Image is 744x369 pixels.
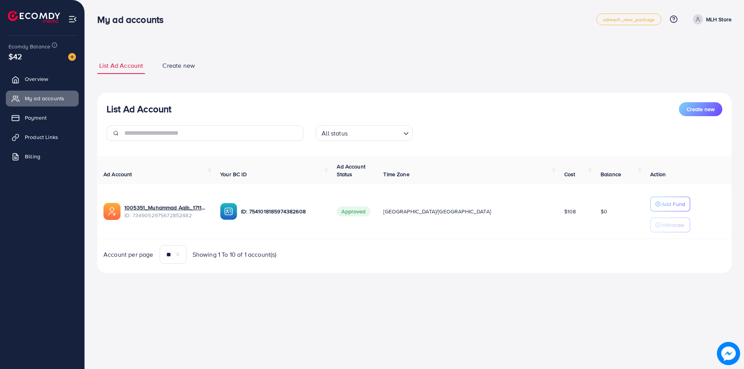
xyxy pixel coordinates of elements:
a: adreach_new_package [596,14,661,25]
span: Ad Account Status [337,163,365,178]
span: Ecomdy Balance [9,43,50,50]
a: 1005351_Muhammad Aqib_1711084760817 [124,204,208,211]
span: adreach_new_package [603,17,655,22]
span: Product Links [25,133,58,141]
span: My ad accounts [25,94,64,102]
span: $0 [601,208,607,215]
span: Cost [564,170,575,178]
span: All status [320,128,349,139]
span: $108 [564,208,576,215]
h3: My ad accounts [97,14,170,25]
span: ID: 7349052975672852482 [124,211,208,219]
span: Approved [337,206,370,216]
img: logo [8,11,60,23]
a: Billing [6,149,79,164]
span: Balance [601,170,621,178]
p: Withdraw [661,220,684,230]
span: Payment [25,114,46,122]
p: MLH Store [706,15,732,24]
img: image [717,342,740,365]
p: ID: 7541018185974382608 [241,207,324,216]
span: Overview [25,75,48,83]
a: Overview [6,71,79,87]
div: <span class='underline'>1005351_Muhammad Aqib_1711084760817</span></br>7349052975672852482 [124,204,208,220]
button: Withdraw [650,218,690,232]
h3: List Ad Account [107,103,171,115]
span: Action [650,170,666,178]
span: [GEOGRAPHIC_DATA]/[GEOGRAPHIC_DATA] [383,208,491,215]
span: Create new [162,61,195,70]
span: $42 [9,51,22,62]
span: Your BC ID [220,170,247,178]
span: List Ad Account [99,61,143,70]
span: Create new [687,105,715,113]
a: My ad accounts [6,91,79,106]
button: Add Fund [650,197,690,211]
a: Product Links [6,129,79,145]
span: Showing 1 To 10 of 1 account(s) [193,250,277,259]
img: image [68,53,76,61]
img: ic-ads-acc.e4c84228.svg [103,203,121,220]
span: Time Zone [383,170,409,178]
img: ic-ba-acc.ded83a64.svg [220,203,237,220]
p: Add Fund [661,199,685,209]
span: Account per page [103,250,153,259]
a: MLH Store [690,14,732,24]
a: Payment [6,110,79,125]
span: Ad Account [103,170,132,178]
span: Billing [25,153,40,160]
div: Search for option [316,125,413,141]
button: Create new [679,102,722,116]
img: menu [68,15,77,24]
input: Search for option [350,126,400,139]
